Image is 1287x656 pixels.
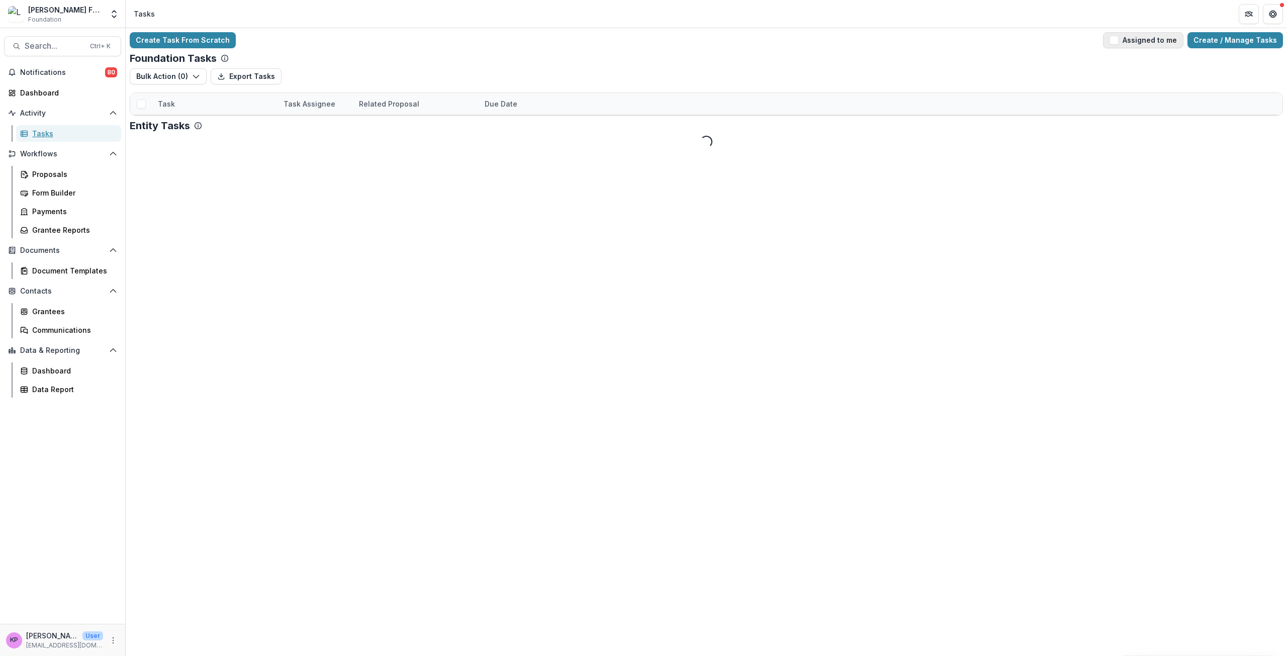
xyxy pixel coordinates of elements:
button: Partners [1239,4,1259,24]
span: Notifications [20,68,105,77]
p: User [82,631,103,640]
a: Tasks [16,125,121,142]
div: Task [152,99,181,109]
a: Payments [16,203,121,220]
div: Task [152,93,278,115]
button: More [107,634,119,646]
div: Tasks [134,9,155,19]
img: Lavelle Fund for the Blind [8,6,24,22]
a: Dashboard [16,362,121,379]
div: [PERSON_NAME] Fund for the Blind [28,5,103,15]
span: 80 [105,67,117,77]
div: Khanh Phan [10,637,18,643]
div: Grantee Reports [32,225,113,235]
a: Document Templates [16,262,121,279]
a: Create Task From Scratch [130,32,236,48]
button: Open Activity [4,105,121,121]
nav: breadcrumb [130,7,159,21]
a: Proposals [16,166,121,182]
div: Ctrl + K [88,41,113,52]
button: Notifications80 [4,64,121,80]
div: Task Assignee [278,99,341,109]
button: Search... [4,36,121,56]
a: Form Builder [16,184,121,201]
span: Documents [20,246,105,255]
div: Document Templates [32,265,113,276]
span: Foundation [28,15,61,24]
div: Dashboard [32,365,113,376]
a: Dashboard [4,84,121,101]
span: Activity [20,109,105,118]
button: Open Documents [4,242,121,258]
div: Related Proposal [353,99,425,109]
a: Data Report [16,381,121,398]
span: Data & Reporting [20,346,105,355]
div: Communications [32,325,113,335]
div: Tasks [32,128,113,139]
div: Due Date [479,93,554,115]
span: Search... [25,41,84,51]
button: Open entity switcher [107,4,121,24]
button: Assigned to me [1103,32,1183,48]
div: Dashboard [20,87,113,98]
div: Task Assignee [278,93,353,115]
div: Form Builder [32,188,113,198]
p: Foundation Tasks [130,52,217,64]
a: Grantees [16,303,121,320]
p: Entity Tasks [130,120,190,132]
span: Workflows [20,150,105,158]
span: Contacts [20,287,105,296]
p: [EMAIL_ADDRESS][DOMAIN_NAME] [26,641,103,650]
button: Bulk Action (0) [130,68,207,84]
button: Export Tasks [211,68,282,84]
button: Get Help [1263,4,1283,24]
div: Payments [32,206,113,217]
a: Communications [16,322,121,338]
button: Open Contacts [4,283,121,299]
div: Grantees [32,306,113,317]
p: [PERSON_NAME] [26,630,78,641]
div: Related Proposal [353,93,479,115]
button: Open Data & Reporting [4,342,121,358]
div: Due Date [479,99,523,109]
a: Create / Manage Tasks [1187,32,1283,48]
a: Grantee Reports [16,222,121,238]
div: Data Report [32,384,113,395]
div: Proposals [32,169,113,179]
button: Open Workflows [4,146,121,162]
